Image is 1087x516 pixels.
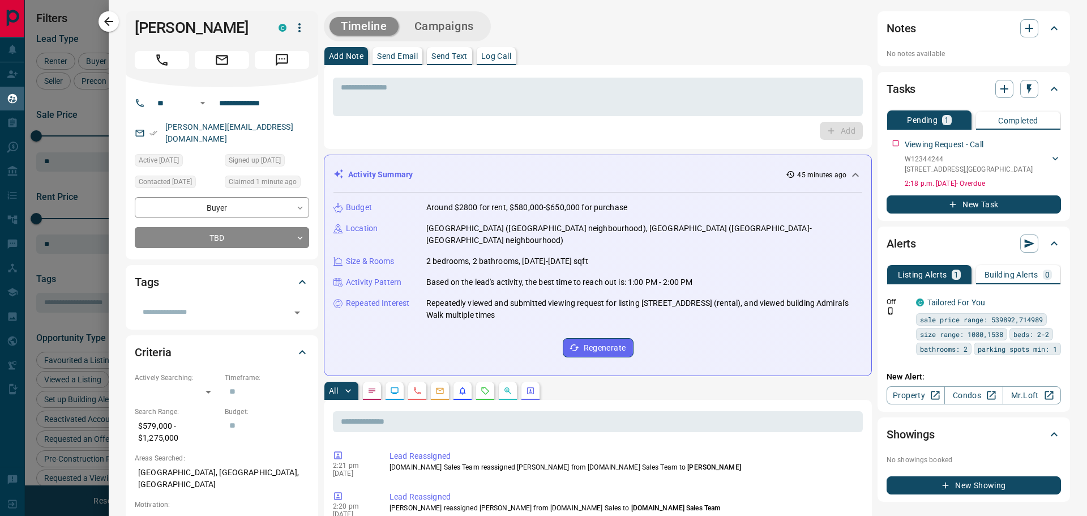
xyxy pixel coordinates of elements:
[916,298,924,306] div: condos.ca
[905,154,1033,164] p: W12344244
[333,462,373,470] p: 2:21 pm
[503,386,512,395] svg: Opportunities
[905,164,1033,174] p: [STREET_ADDRESS] , [GEOGRAPHIC_DATA]
[135,176,219,191] div: Sat May 15 2021
[887,49,1061,59] p: No notes available
[431,52,468,60] p: Send Text
[135,339,309,366] div: Criteria
[135,227,309,248] div: TBD
[898,271,947,279] p: Listing Alerts
[135,51,189,69] span: Call
[927,298,985,307] a: Tailored For You
[346,255,395,267] p: Size & Rooms
[135,343,172,361] h2: Criteria
[333,470,373,477] p: [DATE]
[135,500,309,510] p: Motivation:
[426,223,862,246] p: [GEOGRAPHIC_DATA] ([GEOGRAPHIC_DATA] neighbourhood), [GEOGRAPHIC_DATA] ([GEOGRAPHIC_DATA]-[GEOGRA...
[289,305,305,321] button: Open
[954,271,958,279] p: 1
[797,170,846,180] p: 45 minutes ago
[333,502,373,510] p: 2:20 pm
[135,373,219,383] p: Actively Searching:
[887,425,935,443] h2: Showings
[135,273,159,291] h2: Tags
[329,52,363,60] p: Add Note
[225,176,309,191] div: Tue Oct 14 2025
[413,386,422,395] svg: Calls
[887,80,915,98] h2: Tasks
[426,255,588,267] p: 2 bedrooms, 2 bathrooms, [DATE]-[DATE] sqft
[887,234,916,253] h2: Alerts
[978,343,1057,355] span: parking spots min: 1
[887,421,1061,448] div: Showings
[149,129,157,137] svg: Email Verified
[229,155,281,166] span: Signed up [DATE]
[481,52,511,60] p: Log Call
[195,51,249,69] span: Email
[135,197,309,218] div: Buyer
[165,122,293,143] a: [PERSON_NAME][EMAIL_ADDRESS][DOMAIN_NAME]
[1013,329,1049,340] span: beds: 2-2
[139,176,192,187] span: Contacted [DATE]
[687,463,741,471] span: [PERSON_NAME]
[225,154,309,170] div: Thu May 13 2021
[139,155,179,166] span: Active [DATE]
[426,202,627,214] p: Around $2800 for rent, $580,000-$650,000 for purchase
[225,373,309,383] p: Timeframe:
[329,17,399,36] button: Timeline
[887,297,909,307] p: Off
[329,387,338,395] p: All
[458,386,467,395] svg: Listing Alerts
[229,176,297,187] span: Claimed 1 minute ago
[985,271,1038,279] p: Building Alerts
[887,230,1061,257] div: Alerts
[390,462,858,472] p: [DOMAIN_NAME] Sales Team reassigned [PERSON_NAME] from [DOMAIN_NAME] Sales Team to
[346,276,401,288] p: Activity Pattern
[920,314,1043,325] span: sale price range: 539892,714989
[887,75,1061,103] div: Tasks
[563,338,634,357] button: Regenerate
[390,491,858,503] p: Lead Reassigned
[920,343,968,355] span: bathrooms: 2
[905,178,1061,189] p: 2:18 p.m. [DATE] - Overdue
[135,417,219,447] p: $579,000 - $1,275,000
[367,386,376,395] svg: Notes
[135,19,262,37] h1: [PERSON_NAME]
[390,503,858,513] p: [PERSON_NAME] reassigned [PERSON_NAME] from [DOMAIN_NAME] Sales to
[346,297,409,309] p: Repeated Interest
[481,386,490,395] svg: Requests
[135,453,309,463] p: Areas Searched:
[905,139,983,151] p: Viewing Request - Call
[435,386,444,395] svg: Emails
[403,17,485,36] button: Campaigns
[887,476,1061,494] button: New Showing
[526,386,535,395] svg: Agent Actions
[348,169,413,181] p: Activity Summary
[255,51,309,69] span: Message
[135,154,219,170] div: Fri Oct 10 2025
[279,24,286,32] div: condos.ca
[887,371,1061,383] p: New Alert:
[887,307,895,315] svg: Push Notification Only
[887,19,916,37] h2: Notes
[135,268,309,296] div: Tags
[887,195,1061,214] button: New Task
[631,504,721,512] span: [DOMAIN_NAME] Sales Team
[426,276,692,288] p: Based on the lead's activity, the best time to reach out is: 1:00 PM - 2:00 PM
[1003,386,1061,404] a: Mr.Loft
[426,297,862,321] p: Repeatedly viewed and submitted viewing request for listing [STREET_ADDRESS] (rental), and viewed...
[887,15,1061,42] div: Notes
[196,96,209,110] button: Open
[377,52,418,60] p: Send Email
[887,455,1061,465] p: No showings booked
[907,116,938,124] p: Pending
[346,223,378,234] p: Location
[887,386,945,404] a: Property
[944,386,1003,404] a: Condos
[920,329,1003,340] span: size range: 1080,1538
[225,407,309,417] p: Budget:
[135,463,309,494] p: [GEOGRAPHIC_DATA], [GEOGRAPHIC_DATA], [GEOGRAPHIC_DATA]
[905,152,1061,177] div: W12344244[STREET_ADDRESS],[GEOGRAPHIC_DATA]
[998,117,1038,125] p: Completed
[135,407,219,417] p: Search Range:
